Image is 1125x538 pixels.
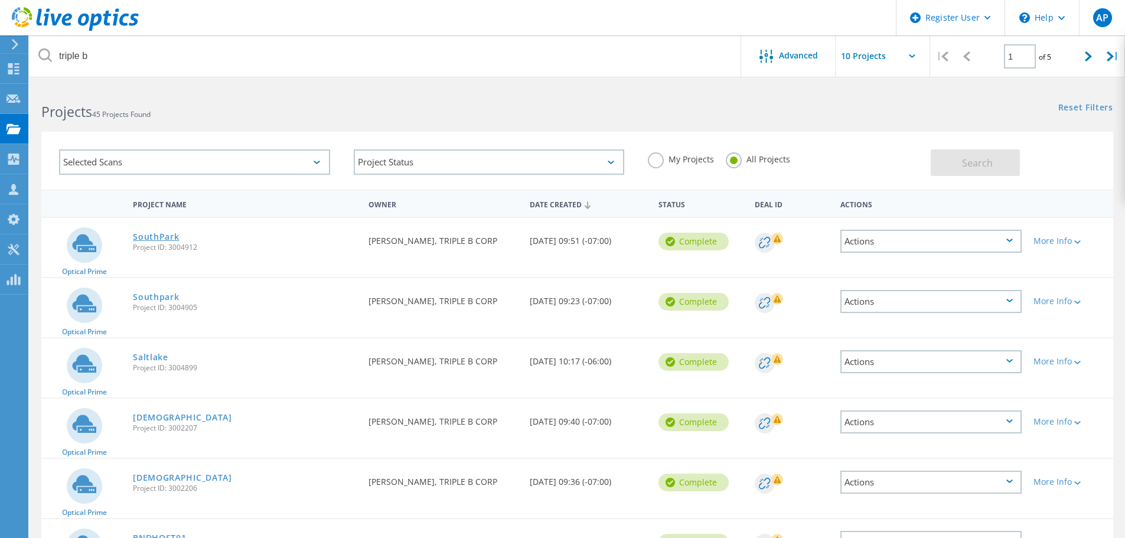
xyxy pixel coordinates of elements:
[62,268,107,275] span: Optical Prime
[1019,12,1030,23] svg: \n
[62,449,107,456] span: Optical Prime
[524,459,653,498] div: [DATE] 09:36 (-07:00)
[30,35,742,77] input: Search projects by name, owner, ID, company, etc
[1033,478,1107,486] div: More Info
[749,193,834,214] div: Deal Id
[840,230,1022,253] div: Actions
[1033,237,1107,245] div: More Info
[92,109,151,119] span: 45 Projects Found
[658,474,729,491] div: Complete
[1058,103,1113,113] a: Reset Filters
[840,410,1022,433] div: Actions
[524,278,653,317] div: [DATE] 09:23 (-07:00)
[840,471,1022,494] div: Actions
[62,328,107,335] span: Optical Prime
[658,293,729,311] div: Complete
[133,474,232,482] a: [DEMOGRAPHIC_DATA]
[840,350,1022,373] div: Actions
[658,413,729,431] div: Complete
[930,35,954,77] div: |
[524,218,653,257] div: [DATE] 09:51 (-07:00)
[354,149,625,175] div: Project Status
[658,233,729,250] div: Complete
[653,193,749,214] div: Status
[133,244,357,251] span: Project ID: 3004912
[840,290,1022,313] div: Actions
[931,149,1020,176] button: Search
[59,149,330,175] div: Selected Scans
[133,364,357,371] span: Project ID: 3004899
[133,425,357,432] span: Project ID: 3002207
[779,51,818,60] span: Advanced
[1033,418,1107,426] div: More Info
[1096,13,1108,22] span: AP
[1101,35,1125,77] div: |
[62,389,107,396] span: Optical Prime
[127,193,363,214] div: Project Name
[658,353,729,371] div: Complete
[133,304,357,311] span: Project ID: 3004905
[1039,52,1051,62] span: of 5
[133,353,168,361] a: Saltlake
[41,102,92,121] b: Projects
[363,218,523,257] div: [PERSON_NAME], TRIPLE B CORP
[363,399,523,438] div: [PERSON_NAME], TRIPLE B CORP
[62,509,107,516] span: Optical Prime
[133,485,357,492] span: Project ID: 3002206
[133,233,179,241] a: SouthPark
[363,338,523,377] div: [PERSON_NAME], TRIPLE B CORP
[12,25,139,33] a: Live Optics Dashboard
[363,459,523,498] div: [PERSON_NAME], TRIPLE B CORP
[363,193,523,214] div: Owner
[524,338,653,377] div: [DATE] 10:17 (-06:00)
[524,193,653,215] div: Date Created
[1033,297,1107,305] div: More Info
[726,152,790,164] label: All Projects
[648,152,714,164] label: My Projects
[834,193,1028,214] div: Actions
[363,278,523,317] div: [PERSON_NAME], TRIPLE B CORP
[133,413,232,422] a: [DEMOGRAPHIC_DATA]
[524,399,653,438] div: [DATE] 09:40 (-07:00)
[1033,357,1107,366] div: More Info
[962,156,993,169] span: Search
[133,293,179,301] a: Southpark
